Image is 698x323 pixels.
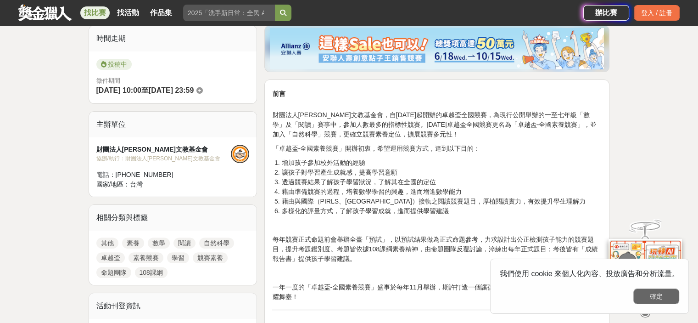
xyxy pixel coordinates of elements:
img: d2146d9a-e6f6-4337-9592-8cefde37ba6b.png [609,239,682,300]
a: 命題團隊 [96,267,131,278]
span: 讓孩子對學習產生成就感，提高學習意願 [281,169,397,176]
button: 確定 [633,289,679,304]
span: 每年競賽正式命題前會舉辦全臺「預試」，以預試結果做為正式命題參考，力求設計出公正檢測孩子能力的競賽題目，提升考題鑑別度。考題皆依據108課綱素養精神，由命題團隊反覆討論，淬練出每年正式題目；考後... [272,236,597,262]
span: 藉由與國際（PIRLS、[GEOGRAPHIC_DATA]）接軌之閱讀競賽題目，厚植閱讀實力，有效提升學生理解力 [281,198,585,205]
a: 卓越盃 [96,252,125,263]
span: [DATE] 23:59 [149,86,194,94]
a: 其他 [96,238,118,249]
strong: 前言 [272,90,285,97]
a: 競賽素養 [193,252,228,263]
a: 作品集 [146,6,176,19]
span: 一年一度的「卓越盃-全國素養競賽」盛事於每年11月舉辦，期許打造一個讓孩子參加優質活動及累積學習歷程的榮耀舞臺！ [272,283,596,300]
a: 找活動 [113,6,143,19]
span: 投稿中 [96,59,132,70]
a: 數學 [148,238,170,249]
a: 閱讀 [173,238,195,249]
div: 登入 / 註冊 [634,5,680,21]
span: 至 [141,86,149,94]
span: 財團法人[PERSON_NAME]文教基金會，自[DATE]起開辦的卓越盃全國競賽，為現行公開舉辦的一至七年級「數學」及「閱讀」賽事中，參加人數最多的指標性競賽。[DATE]卓越盃全國競賽更名為... [272,111,597,138]
span: [DATE] 10:00 [96,86,141,94]
span: 藉由準備競賽的過程，培養數學學習的興趣，進而增進數學能力 [281,188,461,195]
div: 主辦單位 [89,112,257,137]
img: dcc59076-91c0-4acb-9c6b-a1d413182f46.png [270,28,604,69]
a: 素養競賽 [128,252,163,263]
input: 2025「洗手新日常：全民 ALL IN」洗手歌全台徵選 [183,5,275,21]
div: 財團法人[PERSON_NAME]文教基金會 [96,145,231,154]
div: 相關分類與標籤 [89,205,257,231]
div: 協辦/執行： 財團法人[PERSON_NAME]文教基金會 [96,154,231,163]
a: 108課綱 [135,267,168,278]
div: 時間走期 [89,26,257,51]
div: 活動刊登資訊 [89,293,257,319]
a: 自然科學 [199,238,234,249]
a: 素養 [122,238,144,249]
span: 多樣化的評量方式，了解孩子學習成就，進而提供學習建議 [281,207,448,215]
span: 徵件期間 [96,77,120,84]
span: 台灣 [130,181,143,188]
span: 我們使用 cookie 來個人化內容、投放廣告和分析流量。 [500,270,679,278]
span: 「卓越盃-全國素養競賽」開辦初衷，希望運用競賽方式，達到以下目的： [272,145,480,152]
a: 學習 [167,252,189,263]
div: 電話： [PHONE_NUMBER] [96,170,231,180]
a: 找比賽 [80,6,110,19]
span: 透過競賽結果了解孩子學習狀況，了解其在全國的定位 [281,178,436,186]
a: 辦比賽 [583,5,629,21]
span: 增加孩子參加校外活動的經驗 [281,159,365,166]
span: 國家/地區： [96,181,130,188]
